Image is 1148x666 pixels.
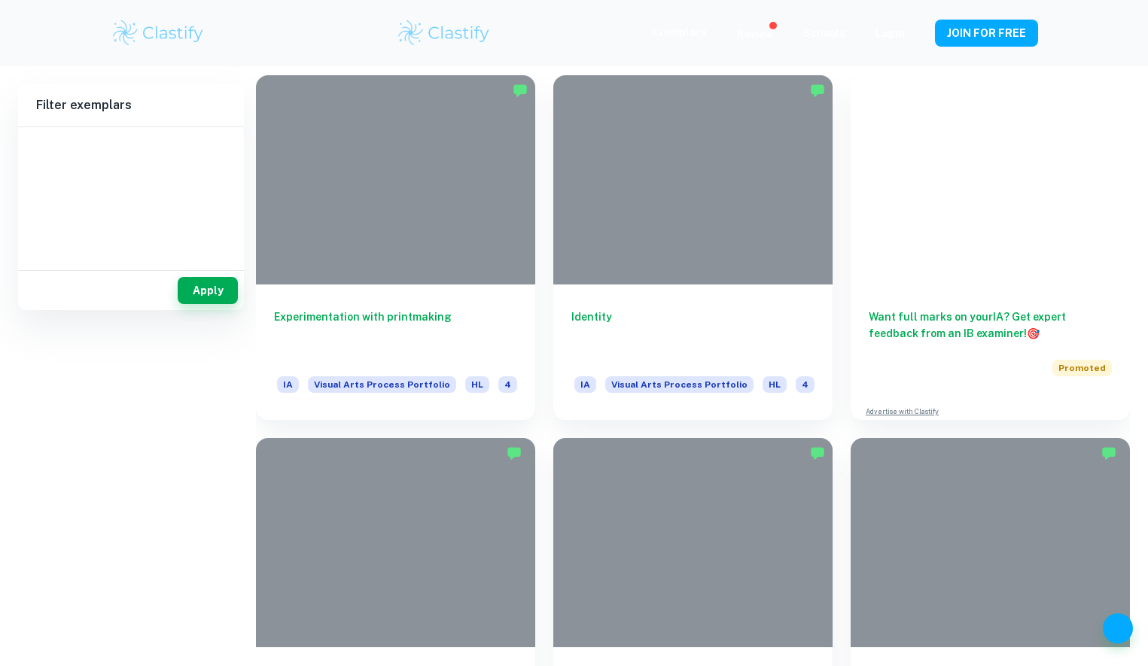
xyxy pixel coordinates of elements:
[465,376,489,393] span: HL
[553,75,833,420] a: IdentityIAVisual Arts Process PortfolioHL4
[875,27,905,39] a: Login
[308,376,456,393] span: Visual Arts Process Portfolio
[935,20,1038,47] button: JOIN FOR FREE
[866,406,939,417] a: Advertise with Clastify
[796,376,815,393] span: 4
[1052,360,1112,376] span: Promoted
[1101,446,1116,461] img: Marked
[1027,327,1040,339] span: 🎯
[869,309,1112,342] h6: Want full marks on your IA ? Get expert feedback from an IB examiner!
[652,24,707,41] p: Exemplars
[498,376,517,393] span: 4
[574,376,596,393] span: IA
[18,84,244,126] h6: Filter exemplars
[513,83,528,98] img: Marked
[810,83,825,98] img: Marked
[111,18,206,48] img: Clastify logo
[803,27,845,39] a: Schools
[277,376,299,393] span: IA
[763,376,787,393] span: HL
[507,446,522,461] img: Marked
[1103,613,1133,643] button: Help and Feedback
[737,26,773,42] p: Review
[396,18,492,48] img: Clastify logo
[571,309,815,358] h6: Identity
[256,75,535,420] a: Experimentation with printmakingIAVisual Arts Process PortfolioHL4
[810,446,825,461] img: Marked
[178,277,238,304] button: Apply
[605,376,754,393] span: Visual Arts Process Portfolio
[851,75,1130,394] a: Want full marks on yourIA? Get expert feedback from an IB examiner!Promoted
[274,309,517,358] h6: Experimentation with printmaking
